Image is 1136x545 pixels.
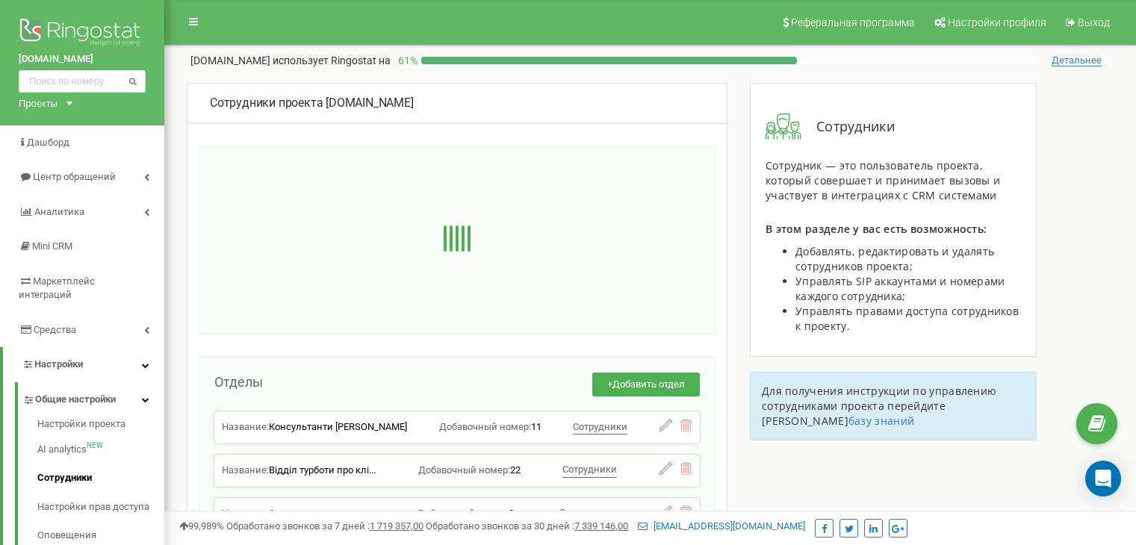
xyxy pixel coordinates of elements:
span: Обработано звонков за 30 дней : [426,520,628,532]
a: базу знаний [848,414,914,428]
span: Администрация [269,508,344,519]
span: Добавочный номер: [417,508,509,519]
span: Сотрудники [562,464,617,475]
a: [DOMAIN_NAME] [19,52,146,66]
span: Название: [222,421,269,432]
div: [DOMAIN_NAME] [210,95,704,112]
span: Отделы [214,374,263,390]
div: Open Intercom Messenger [1085,461,1121,496]
span: Відділ турботи про клі... [269,464,376,476]
span: Сотрудники проекта [210,96,323,110]
span: Настройки профиля [948,16,1046,28]
span: Настройки [34,358,83,370]
span: Сотрудники [801,117,895,137]
span: Центр обращений [33,171,116,182]
span: Mini CRM [32,240,72,252]
span: Название: [222,508,269,519]
span: Добавочный номер: [418,464,510,476]
p: [DOMAIN_NAME] [190,53,391,68]
a: Сотрудники [37,464,164,493]
img: Ringostat logo [19,15,146,52]
span: Сотрудники [559,507,614,518]
p: 61 % [391,53,421,68]
u: 7 339 146,00 [574,520,628,532]
span: 11 [531,421,541,432]
span: 0 [509,508,514,519]
a: Настройки [3,347,164,382]
span: Дашборд [27,137,69,148]
span: Сотрудники [573,421,627,432]
span: Детальнее [1052,54,1102,66]
button: +Добавить отдел [592,373,700,397]
span: Управлять SIP аккаунтами и номерами каждого сотрудника; [795,274,1005,303]
a: AI analyticsNEW [37,435,164,464]
span: Добавить отдел [612,379,685,390]
span: В этом разделе у вас есть возможность: [766,222,987,236]
span: Маркетплейс интеграций [19,275,95,301]
div: Проекты [19,96,58,110]
span: Реферальная программа [791,16,915,28]
span: Добавлять, редактировать и удалять сотрудников проекта; [795,244,994,273]
span: 99,989% [179,520,224,532]
span: Добавочный номер: [439,421,531,432]
span: Выход [1078,16,1110,28]
span: Для получения инструкции по управлению сотрудниками проекта перейдите [PERSON_NAME] [762,384,996,428]
a: Настройки проекта [37,417,164,435]
span: Общие настройки [35,393,116,407]
span: Аналитика [34,206,84,217]
span: Сотрудник — это пользователь проекта, который совершает и принимает вызовы и участвует в интеграц... [766,158,1000,202]
span: Средства [34,324,76,335]
a: Общие настройки [22,382,164,413]
span: Управлять правами доступа сотрудников к проекту. [795,304,1019,333]
span: Название: [222,464,269,476]
input: Поиск по номеру [19,70,146,93]
span: Обработано звонков за 7 дней : [226,520,423,532]
span: 22 [510,464,521,476]
span: использует Ringostat на [273,54,391,66]
a: [EMAIL_ADDRESS][DOMAIN_NAME] [638,520,805,532]
span: Консультанти [PERSON_NAME] [269,421,407,432]
u: 1 719 357,00 [370,520,423,532]
a: Настройки прав доступа [37,493,164,522]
